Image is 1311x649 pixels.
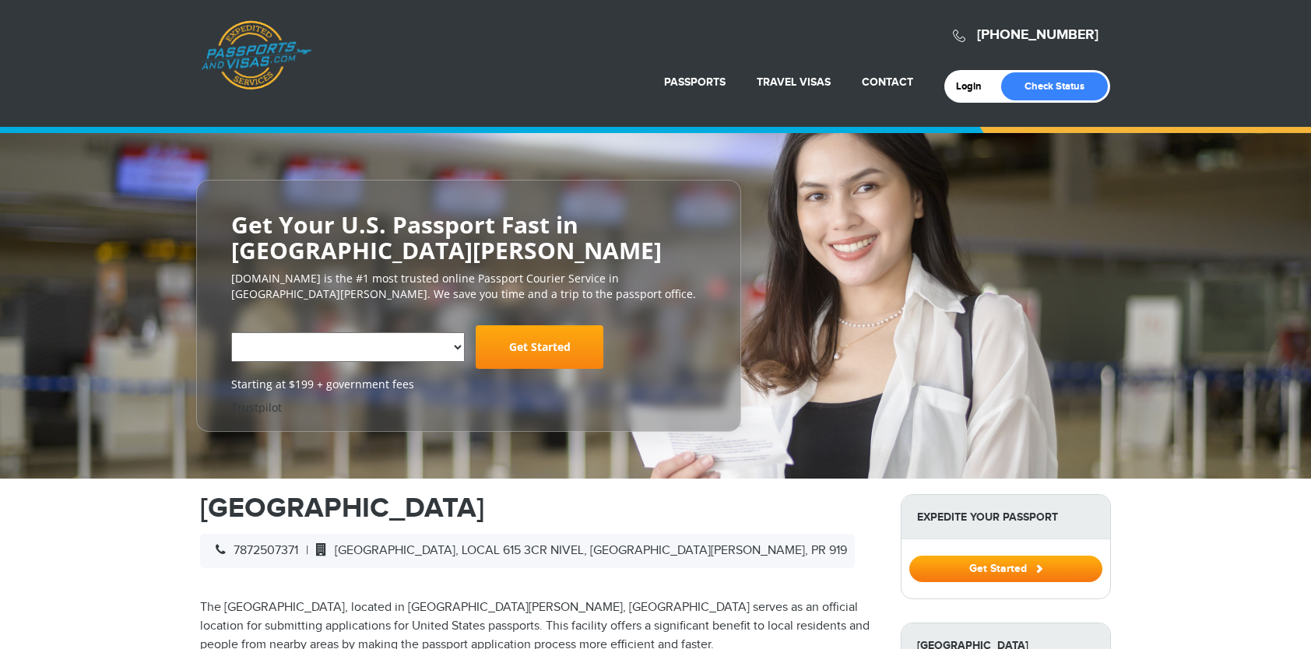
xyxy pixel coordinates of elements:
[231,377,706,392] span: Starting at $199 + government fees
[902,495,1110,539] strong: Expedite Your Passport
[757,75,831,89] a: Travel Visas
[231,212,706,263] h2: Get Your U.S. Passport Fast in [GEOGRAPHIC_DATA][PERSON_NAME]
[1001,72,1108,100] a: Check Status
[862,75,913,89] a: Contact
[664,75,726,89] a: Passports
[231,400,282,415] a: Trustpilot
[200,494,877,522] h1: [GEOGRAPHIC_DATA]
[208,543,298,558] span: 7872507371
[200,534,855,568] div: |
[909,562,1102,574] a: Get Started
[977,26,1098,44] a: [PHONE_NUMBER]
[476,325,603,369] a: Get Started
[308,543,847,558] span: [GEOGRAPHIC_DATA], LOCAL 615 3CR NIVEL, [GEOGRAPHIC_DATA][PERSON_NAME], PR 919
[909,556,1102,582] button: Get Started
[956,80,993,93] a: Login
[201,20,311,90] a: Passports & [DOMAIN_NAME]
[231,271,706,302] p: [DOMAIN_NAME] is the #1 most trusted online Passport Courier Service in [GEOGRAPHIC_DATA][PERSON_...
